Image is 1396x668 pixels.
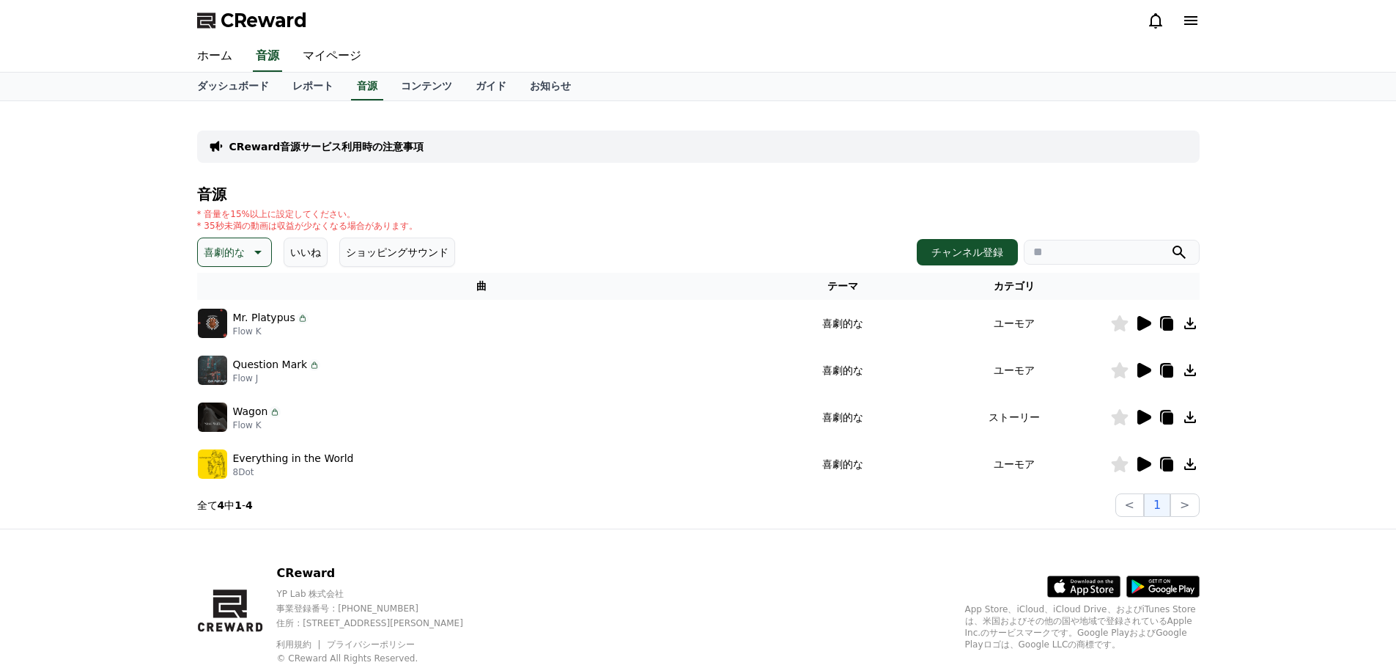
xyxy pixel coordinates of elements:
[233,372,321,384] p: Flow J
[919,273,1109,300] th: カテゴリ
[919,347,1109,394] td: ユーモア
[766,394,919,441] td: 喜劇的な
[185,73,281,100] a: ダッシュボード
[198,309,227,338] img: music
[766,347,919,394] td: 喜劇的な
[919,441,1109,488] td: ユーモア
[276,588,488,600] p: YP Lab 株式会社
[233,466,354,478] p: 8Dot
[233,451,354,466] p: Everything in the World
[233,357,308,372] p: Question Mark
[197,9,307,32] a: CReward
[291,41,373,72] a: マイページ
[276,617,488,629] p: 住所 : [STREET_ADDRESS][PERSON_NAME]
[276,639,322,650] a: 利用規約
[766,300,919,347] td: 喜劇的な
[1170,493,1199,517] button: >
[464,73,518,100] a: ガイド
[197,498,253,513] p: 全て 中 -
[197,238,272,267] button: 喜劇的な
[233,310,295,326] p: Mr. Platypus
[917,239,1018,265] button: チャンネル登録
[204,242,245,263] p: 喜劇的な
[185,41,244,72] a: ホーム
[389,73,464,100] a: コンテンツ
[327,639,415,650] a: プライバシーポリシー
[234,499,242,511] strong: 1
[276,653,488,664] p: © CReward All Rights Reserved.
[1115,493,1144,517] button: <
[221,9,307,32] span: CReward
[198,449,227,479] img: music
[518,73,583,100] a: お知らせ
[218,499,225,511] strong: 4
[766,441,919,488] td: 喜劇的な
[229,139,424,154] a: CReward音源サービス利用時の注意事項
[281,73,345,100] a: レポート
[965,603,1200,650] p: App Store、iCloud、iCloud Drive、およびiTunes Storeは、米国およびその他の国や地域で登録されているApple Inc.のサービスマークです。Google P...
[284,238,328,267] button: いいね
[245,499,253,511] strong: 4
[276,603,488,614] p: 事業登録番号 : [PHONE_NUMBER]
[1144,493,1170,517] button: 1
[197,208,418,220] p: * 音量を15%以上に設定してください。
[197,273,767,300] th: 曲
[919,394,1109,441] td: ストーリー
[276,565,488,582] p: CReward
[233,404,268,419] p: Wagon
[198,356,227,385] img: music
[253,41,282,72] a: 音源
[233,419,281,431] p: Flow K
[233,326,309,337] p: Flow K
[919,300,1109,347] td: ユーモア
[197,220,418,232] p: * 35秒未満の動画は収益が少なくなる場合があります。
[351,73,383,100] a: 音源
[766,273,919,300] th: テーマ
[339,238,455,267] button: ショッピングサウンド
[197,186,1200,202] h4: 音源
[198,403,227,432] img: music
